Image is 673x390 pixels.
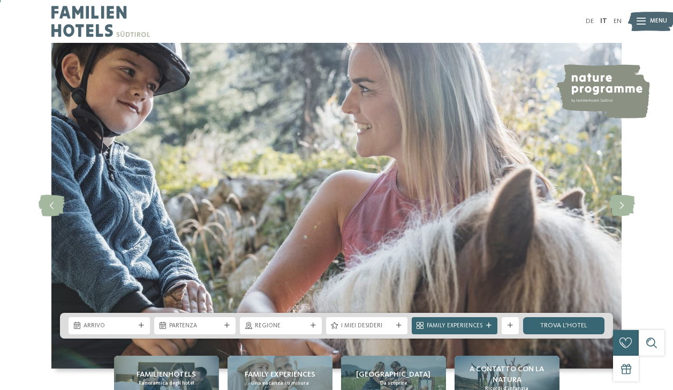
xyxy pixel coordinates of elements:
[245,369,315,380] span: Family experiences
[251,380,309,387] span: Una vacanza su misura
[137,369,196,380] span: Familienhotels
[169,322,221,331] span: Partenza
[600,18,607,25] a: IT
[459,364,555,385] span: A contatto con la natura
[614,18,622,25] a: EN
[556,64,650,118] img: nature programme by Familienhotels Südtirol
[51,43,622,369] img: Family hotel Alto Adige: the happy family places!
[380,380,407,387] span: Da scoprire
[586,18,594,25] a: DE
[255,322,306,331] span: Regione
[139,380,194,387] span: Panoramica degli hotel
[356,369,430,380] span: [GEOGRAPHIC_DATA]
[84,322,135,331] span: Arrivo
[341,322,392,331] span: I miei desideri
[650,17,667,26] span: Menu
[427,322,482,331] span: Family Experiences
[523,317,604,334] a: trova l’hotel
